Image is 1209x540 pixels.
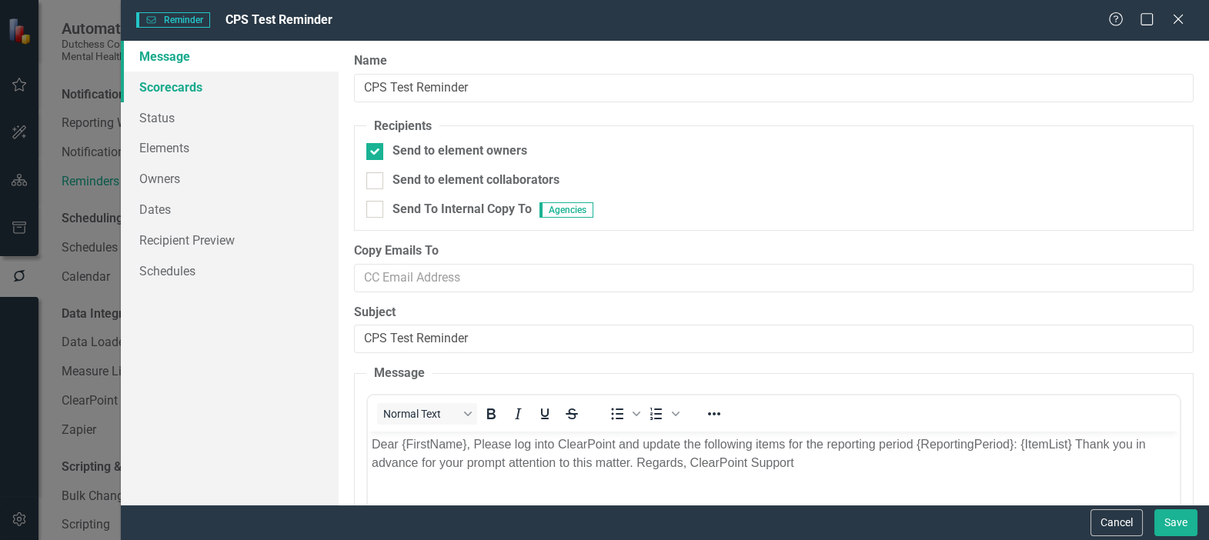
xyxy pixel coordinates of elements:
label: Subject [354,304,1194,322]
a: Scorecards [121,72,339,102]
a: Dates [121,194,339,225]
input: CC Email Address [354,264,1194,292]
p: Dear {FirstName}, Please log into ClearPoint and update the following items for the reporting per... [4,4,808,41]
a: Schedules [121,255,339,286]
span: Send To Internal Copy To [392,202,532,216]
button: Strikethrough [559,403,585,425]
input: Reminder Name [354,74,1194,102]
div: Send to element owners [392,142,527,160]
span: Reminder [136,12,210,28]
legend: Message [366,365,433,382]
div: Send to element collaborators [392,172,559,189]
label: Name [354,52,1194,70]
button: Block Normal Text [377,403,477,425]
a: Owners [121,163,339,194]
legend: Recipients [366,118,439,135]
a: Status [121,102,339,133]
span: CPS Test Reminder [225,12,332,27]
input: Reminder Subject Line [354,325,1194,353]
span: Normal Text [383,408,459,420]
a: Elements [121,132,339,163]
div: Numbered list [643,403,682,425]
div: Bullet list [604,403,643,425]
a: Recipient Preview [121,225,339,255]
button: Reveal or hide additional toolbar items [701,403,727,425]
button: Bold [478,403,504,425]
button: Cancel [1090,509,1143,536]
button: Underline [532,403,558,425]
label: Copy Emails To [354,242,1194,260]
span: Agencies [539,202,593,218]
button: Italic [505,403,531,425]
button: Save [1154,509,1197,536]
a: Message [121,41,339,72]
